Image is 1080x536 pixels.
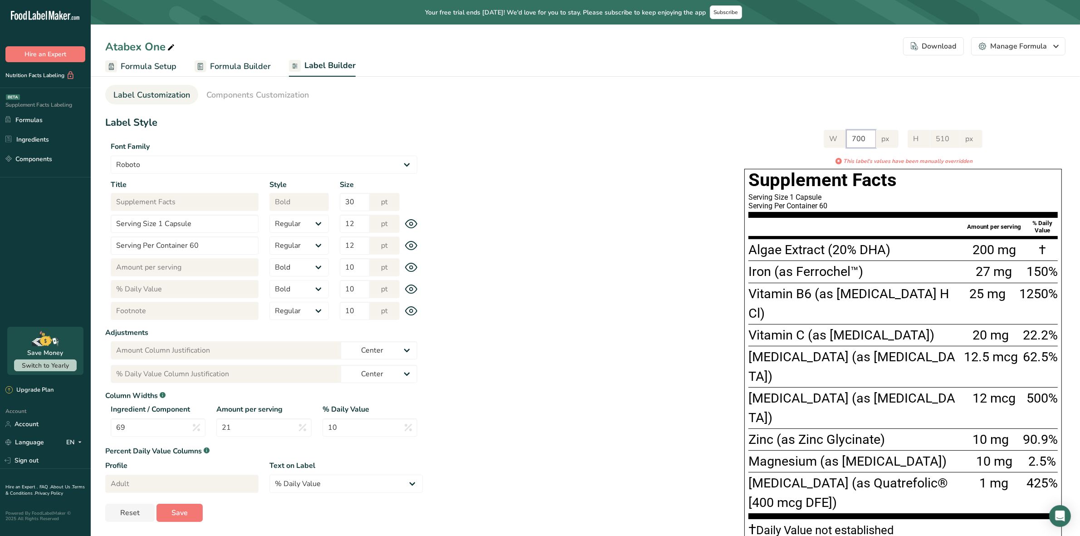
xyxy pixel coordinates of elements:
[216,418,311,437] input: 23
[5,484,38,490] a: Hire an Expert .
[1026,264,1058,279] span: 150%
[14,359,77,371] button: Switch to Yearly
[976,453,1012,469] span: 10 mg
[111,179,259,190] label: Title
[35,490,63,497] a: Privacy Policy
[289,55,356,77] a: Label Builder
[340,302,370,320] input: 10
[111,215,259,233] input: Serving Size 1 Capsule
[323,418,417,437] input: 10
[304,59,356,72] span: Label Builder
[105,446,423,457] label: Percent Daily Value Columns
[969,286,1006,301] span: 25 mg
[714,9,738,16] span: Subscribe
[39,484,50,490] a: FAQ .
[425,8,706,17] span: Your free trial ends [DATE]! We'd love for you to stay. Please subscribe to keep enjoying the app
[6,94,20,100] div: BETA
[111,418,205,437] input: 67
[195,56,271,77] a: Formula Builder
[1032,220,1052,234] span: % Daily Value
[979,41,1058,52] div: Manage Formula
[748,193,1058,202] div: Serving Size 1 Capsule
[976,264,1012,279] span: 27 mg
[206,89,309,101] span: Components Customization
[1023,349,1058,364] span: 62.5%
[979,475,1008,491] span: 1 mg
[22,361,69,370] span: Switch to Yearly
[968,223,1021,230] span: Amount per serving
[120,507,140,518] span: Reset
[1019,286,1058,301] span: 1250%
[1049,505,1071,527] div: Open Intercom Messenger
[1023,327,1058,343] span: 22.2%
[50,484,72,490] a: About Us .
[269,179,329,190] label: Style
[748,264,863,279] span: Iron (as Ferrochel™)
[748,453,947,469] span: Magnesium (as [MEDICAL_DATA])
[1039,242,1046,257] span: †
[340,193,370,211] input: 30
[105,390,423,401] label: Column Widths
[5,434,44,450] a: Language
[964,349,1018,364] span: 12.5 mcg
[105,460,259,471] label: Profile
[121,60,176,73] span: Formula Setup
[911,41,956,52] div: Download
[113,89,190,101] span: Label Customization
[340,258,370,276] input: 10
[340,215,370,233] input: 12
[844,157,973,165] i: This label's values have been manually overridden
[5,511,85,521] div: Powered By FoodLabelMaker © 2025 All Rights Reserved
[5,386,54,395] div: Upgrade Plan
[340,236,370,255] input: 12
[748,242,890,257] span: Algae Extract (20% DHA)
[156,504,203,522] button: Save
[972,390,1016,406] span: 12 mcg
[210,60,271,73] span: Formula Builder
[105,115,423,130] h1: Label Style
[748,475,948,510] span: [MEDICAL_DATA] (as Quatrefolic® [400 mcg DFE])
[269,460,423,471] label: Text on Label
[111,141,417,152] label: Font Family
[748,169,1058,191] h1: Supplement Facts
[748,390,955,425] span: [MEDICAL_DATA] (as [MEDICAL_DATA])
[1026,390,1058,406] span: 500%
[710,5,742,19] button: Subscribe
[972,242,1016,257] span: 200 mg
[972,432,1009,447] span: 10 mg
[748,202,1058,210] div: Serving Per Container 60
[748,327,934,343] span: Vitamin C (as [MEDICAL_DATA])
[5,484,85,497] a: Terms & Conditions .
[216,404,311,415] label: Amount per serving
[748,432,885,447] span: Zinc (as Zinc Glycinate)
[28,348,64,358] div: Save Money
[5,46,85,62] button: Hire an Expert
[105,504,155,522] button: Reset
[972,327,1009,343] span: 20 mg
[1028,453,1056,469] span: 2.5%
[748,286,949,321] span: Vitamin B6 (as [MEDICAL_DATA] HCl)
[105,327,423,338] label: Adjustments
[1026,475,1058,491] span: 425%
[748,349,955,384] span: [MEDICAL_DATA] (as [MEDICAL_DATA])
[323,404,417,415] label: % Daily Value
[971,37,1065,55] button: Manage Formula
[340,179,399,190] label: Size
[105,56,176,77] a: Formula Setup
[105,39,176,55] div: Atabex One
[903,37,964,55] button: Download
[171,507,188,518] span: Save
[340,280,370,298] input: 10
[1023,432,1058,447] span: 90.9%
[66,437,85,448] div: EN
[111,404,205,415] label: Ingredient / Component
[111,236,259,255] input: Serving Per Container 60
